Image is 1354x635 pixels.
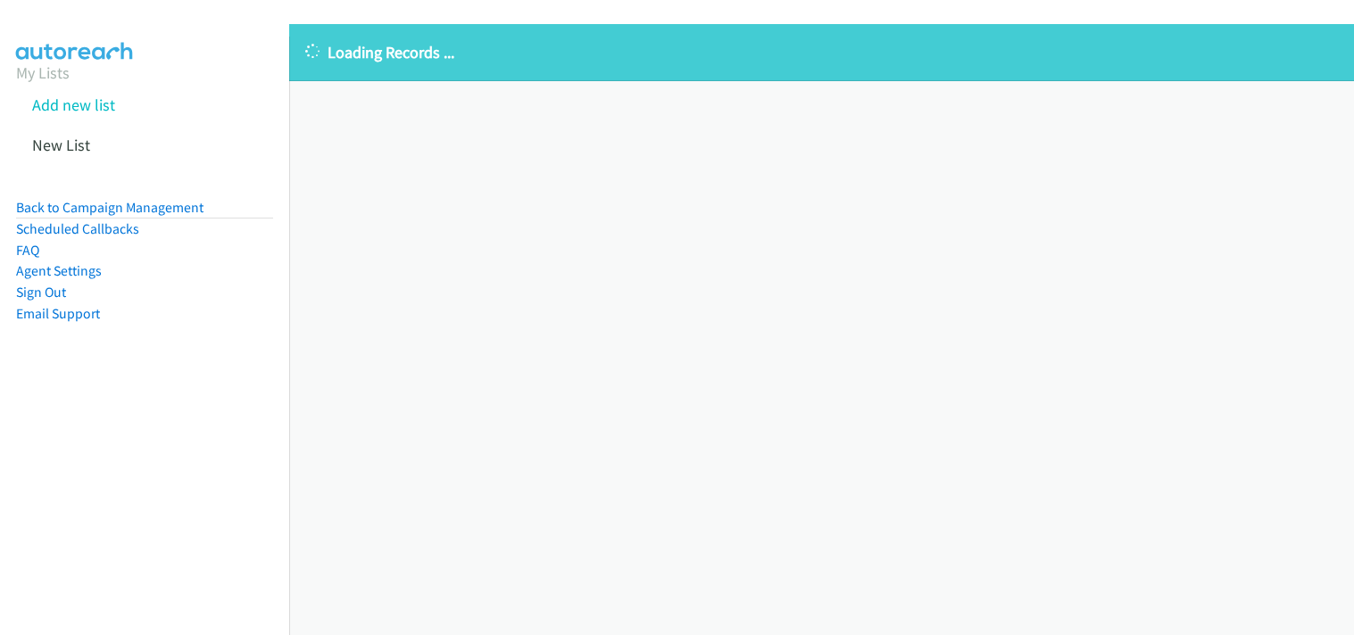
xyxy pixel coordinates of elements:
[16,220,139,237] a: Scheduled Callbacks
[305,40,1338,64] p: Loading Records ...
[16,62,70,83] a: My Lists
[16,284,66,301] a: Sign Out
[32,135,90,155] a: New List
[16,262,102,279] a: Agent Settings
[16,242,39,259] a: FAQ
[32,95,115,115] a: Add new list
[16,305,100,322] a: Email Support
[16,199,204,216] a: Back to Campaign Management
